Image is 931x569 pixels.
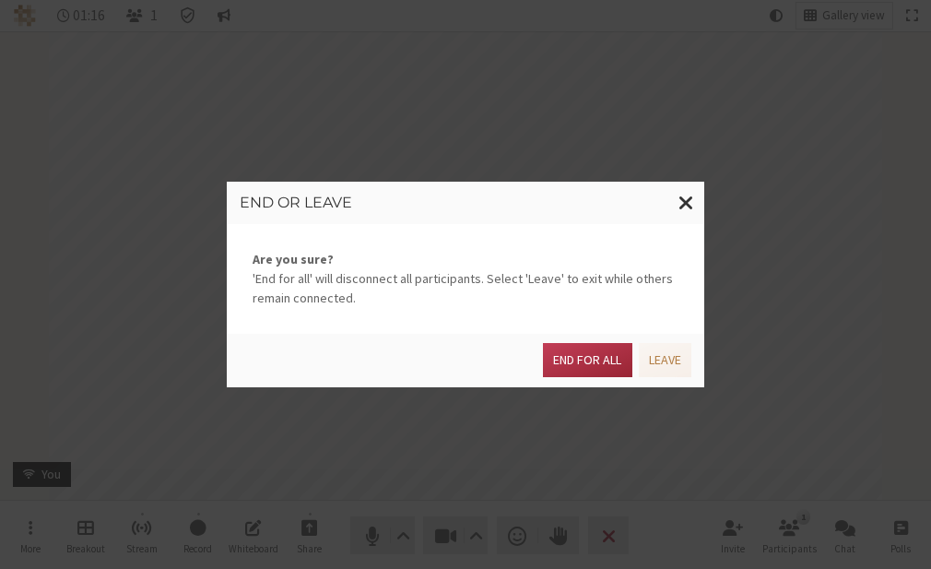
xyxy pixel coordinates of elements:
[543,343,631,377] button: End for all
[639,343,691,377] button: Leave
[668,182,704,224] button: Close modal
[227,224,704,334] div: 'End for all' will disconnect all participants. Select 'Leave' to exit while others remain connec...
[240,195,691,211] h3: End or leave
[253,250,678,269] strong: Are you sure?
